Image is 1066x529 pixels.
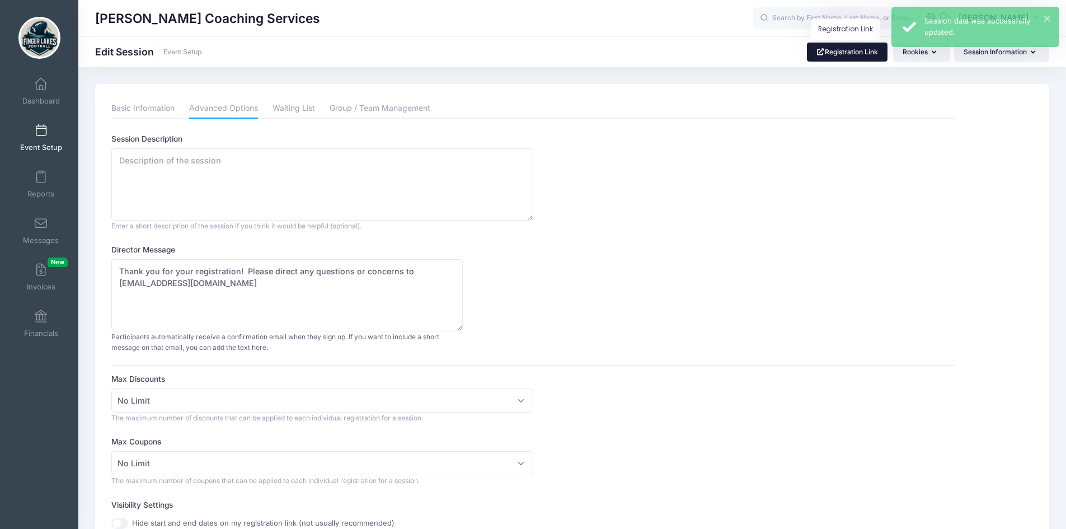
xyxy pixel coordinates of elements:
[18,17,60,59] img: Archer Coaching Services
[111,99,175,119] a: Basic Information
[951,6,1049,31] button: [PERSON_NAME]
[111,388,533,413] span: No Limit
[924,16,1050,38] div: Session data was successfully updated.
[111,244,533,255] label: Director Message
[273,99,315,119] a: Waiting List
[111,133,533,144] label: Session Description
[903,48,928,56] span: Rookies
[95,46,202,58] h1: Edit Session
[111,373,533,385] label: Max Discounts
[15,304,68,343] a: Financials
[111,222,361,230] span: Enter a short description of the session if you think it would be helpful (optional).
[330,99,430,119] a: Group / Team Management
[111,333,439,352] span: Participants automatically receive a confirmation email when they sign up. If you want to include...
[1044,16,1050,22] button: ×
[15,165,68,204] a: Reports
[111,436,533,447] label: Max Coupons
[118,395,150,406] span: No Limit
[111,259,463,331] textarea: Thank you for your registration! Please direct any questions or concerns to [EMAIL_ADDRESS][DOMAI...
[893,43,950,62] button: Rookies
[753,7,921,30] input: Search by First Name, Last Name, or Email...
[20,143,62,152] span: Event Setup
[807,43,888,62] a: Registration Link
[132,518,395,529] label: Hide start and end dates on my registration link (not usually recommended)
[24,329,58,338] span: Financials
[954,43,1049,62] button: Session Information
[27,282,55,292] span: Invoices
[118,457,150,469] span: No Limit
[27,189,54,199] span: Reports
[111,414,423,422] span: The maximum number of discounts that can be applied to each individual registration for a session.
[15,72,68,111] a: Dashboard
[15,258,68,297] a: InvoicesNew
[23,236,59,245] span: Messages
[811,18,880,40] div: Registration Link
[22,96,60,106] span: Dashboard
[111,476,420,485] span: The maximum number of coupons that can be applied to each individual registration for a session.
[189,99,258,119] a: Advanced Options
[15,211,68,250] a: Messages
[48,258,68,267] span: New
[111,451,533,475] span: No Limit
[95,6,320,31] h1: [PERSON_NAME] Coaching Services
[111,499,533,511] label: Visibility Settings
[163,48,202,57] a: Event Setup
[15,118,68,157] a: Event Setup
